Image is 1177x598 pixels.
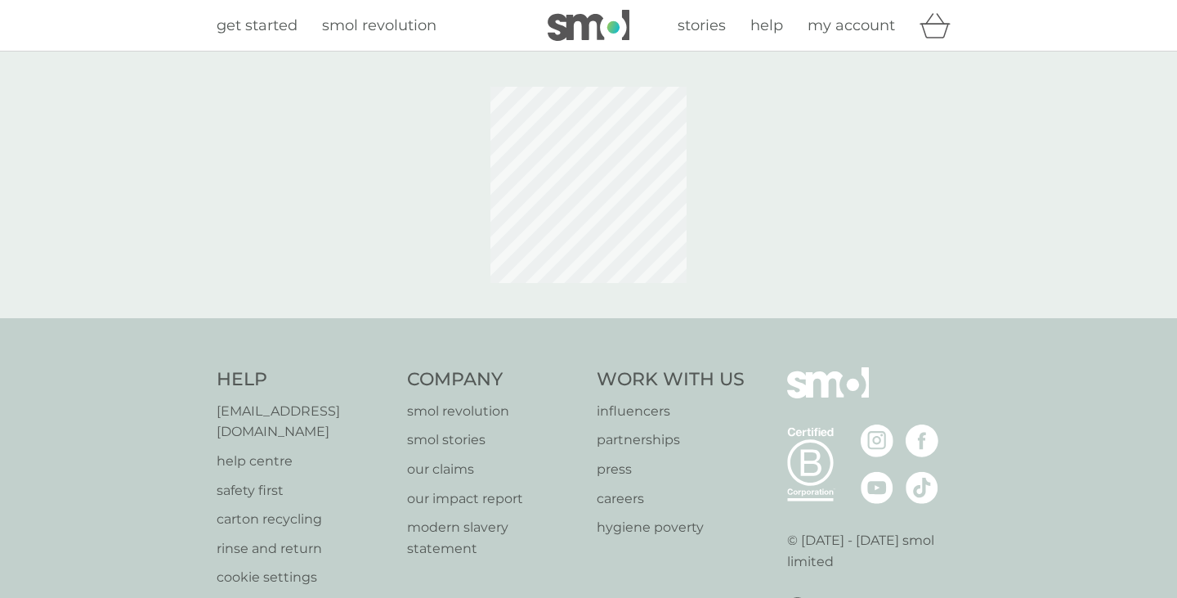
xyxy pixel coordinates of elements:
[861,471,893,504] img: visit the smol Youtube page
[906,471,938,504] img: visit the smol Tiktok page
[678,14,726,38] a: stories
[217,480,391,501] a: safety first
[597,459,745,480] a: press
[597,429,745,451] a: partnerships
[217,509,391,530] a: carton recycling
[597,488,745,510] a: careers
[787,367,869,423] img: smol
[217,16,298,34] span: get started
[548,10,629,41] img: smol
[787,530,961,572] p: © [DATE] - [DATE] smol limited
[808,16,895,34] span: my account
[750,14,783,38] a: help
[597,367,745,393] h4: Work With Us
[597,517,745,538] a: hygiene poverty
[407,429,581,451] a: smol stories
[407,488,581,510] a: our impact report
[217,401,391,443] a: [EMAIL_ADDRESS][DOMAIN_NAME]
[808,14,895,38] a: my account
[597,401,745,422] a: influencers
[322,14,436,38] a: smol revolution
[861,425,893,457] img: visit the smol Instagram page
[407,459,581,480] a: our claims
[322,16,436,34] span: smol revolution
[217,367,391,393] h4: Help
[906,425,938,457] img: visit the smol Facebook page
[407,401,581,422] a: smol revolution
[750,16,783,34] span: help
[920,9,960,42] div: basket
[407,517,581,559] a: modern slavery statement
[217,567,391,588] a: cookie settings
[407,367,581,393] h4: Company
[217,14,298,38] a: get started
[217,538,391,560] a: rinse and return
[217,451,391,472] a: help centre
[678,16,726,34] span: stories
